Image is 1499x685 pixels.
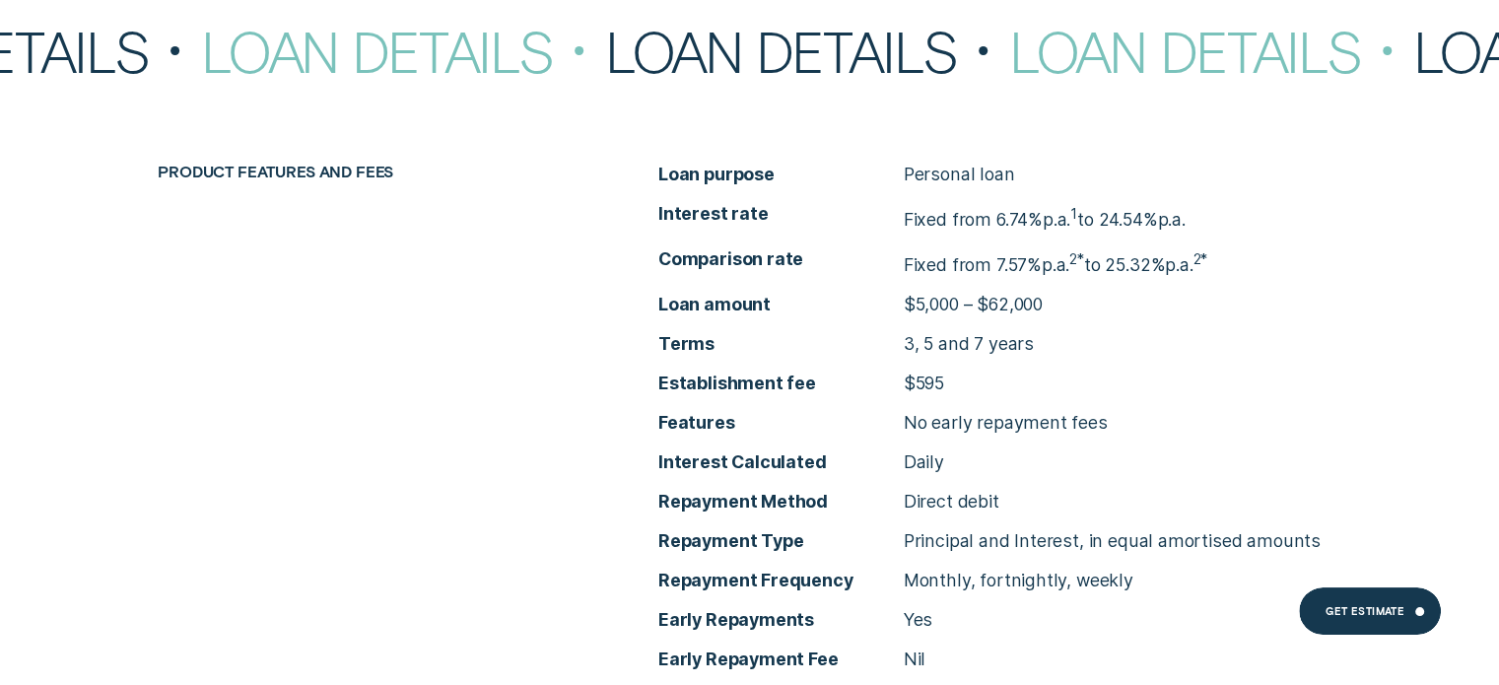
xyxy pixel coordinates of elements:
span: Repayment Frequency [658,569,904,592]
div: Loan Details [605,23,1009,79]
span: Early Repayments [658,608,904,632]
span: p.a. [1157,209,1185,230]
span: Repayment Method [658,490,904,514]
div: Product features and fees [149,163,549,181]
p: Fixed from 6.74% to 24.54% [904,202,1186,232]
a: Get Estimate [1299,587,1441,635]
p: $595 [904,372,944,395]
span: p.a. [1042,254,1069,275]
p: 3, 5 and 7 years [904,332,1034,356]
p: Daily [904,450,944,474]
div: Loan Details [201,23,605,79]
span: Features [658,411,904,435]
p: Monthly, fortnightly, weekly [904,569,1133,592]
span: Interest Calculated [658,450,904,474]
p: No early repayment fees [904,411,1108,435]
div: Loan Details [1008,23,1412,79]
p: Yes [904,608,932,632]
span: p.a. [1165,254,1192,275]
sup: 1 [1070,205,1077,223]
span: Per Annum [1165,254,1192,275]
span: Establishment fee [658,372,904,395]
span: Repayment Type [658,529,904,553]
span: Per Annum [1157,209,1185,230]
span: Comparison rate [658,247,904,271]
span: Per Annum [1042,254,1069,275]
span: Loan purpose [658,163,904,186]
p: Nil [904,648,925,671]
p: Fixed from 7.57% to 25.32% [904,247,1207,277]
span: Per Annum [1043,209,1070,230]
span: Loan amount [658,293,904,316]
p: Principal and Interest, in equal amortised amounts [904,529,1321,553]
p: Direct debit [904,490,999,514]
p: Personal loan [904,163,1015,186]
span: Terms [658,332,904,356]
span: Early Repayment Fee [658,648,904,671]
span: p.a. [1043,209,1070,230]
p: $5,000 – $62,000 [904,293,1043,316]
span: Interest rate [658,202,904,226]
